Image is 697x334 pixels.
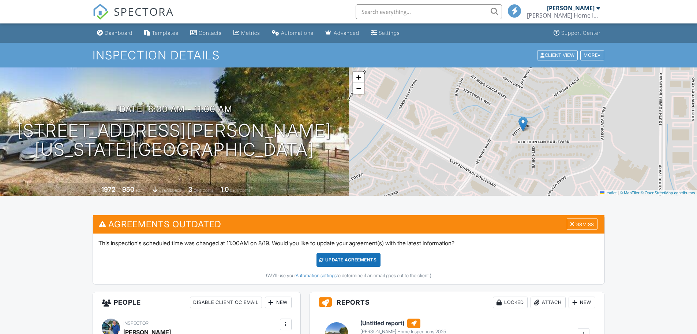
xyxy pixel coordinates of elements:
div: Locked [493,297,528,308]
a: Leaflet [600,191,617,195]
span: sq. ft. [135,187,146,193]
div: Update Agreements [316,253,381,267]
div: New [265,297,292,308]
img: The Best Home Inspection Software - Spectora [93,4,109,20]
span: Inspector [123,320,149,326]
span: bathrooms [230,187,251,193]
input: Search everything... [356,4,502,19]
div: Dashboard [105,30,132,36]
div: Disable Client CC Email [190,297,262,308]
span: crawlspace [159,187,181,193]
span: SPECTORA [114,4,174,19]
h3: [DATE] 8:00 am - 11:00 am [116,104,232,114]
span: bedrooms [194,187,214,193]
h3: Reports [310,292,604,313]
div: 1972 [101,186,115,193]
a: Metrics [231,26,263,40]
div: Automations [281,30,314,36]
a: © MapTiler [620,191,640,195]
a: Settings [368,26,403,40]
img: Marker [518,117,528,132]
div: Attach [531,297,566,308]
div: McLane Home Inspections [527,12,600,19]
div: 3 [188,186,192,193]
a: © OpenStreetMap contributors [641,191,695,195]
a: Zoom out [353,83,364,94]
div: (We'll use your to determine if an email goes out to the client.) [98,273,599,279]
a: Automation settings [296,273,337,278]
a: Automations (Basic) [269,26,316,40]
div: More [580,50,604,60]
a: Advanced [322,26,362,40]
a: Zoom in [353,72,364,83]
a: Contacts [187,26,225,40]
span: Built [92,187,100,193]
div: Advanced [334,30,359,36]
a: SPECTORA [93,10,174,25]
h3: People [93,292,300,313]
div: This inspection's scheduled time was changed at 11:00AM on 8/19. Would you like to update your ag... [93,234,604,284]
div: New [569,297,595,308]
h1: [STREET_ADDRESS][PERSON_NAME] [US_STATE][GEOGRAPHIC_DATA] [17,121,331,160]
h3: Agreements Outdated [93,215,604,233]
div: Support Center [561,30,600,36]
div: Client View [537,50,578,60]
div: 1.0 [221,186,229,193]
span: − [356,84,361,93]
div: Settings [379,30,400,36]
a: Templates [141,26,181,40]
span: | [618,191,619,195]
div: 950 [122,186,134,193]
div: Contacts [199,30,222,36]
div: [PERSON_NAME] [547,4,595,12]
div: Dismiss [567,219,597,230]
h6: (Untitled report) [360,319,446,328]
span: + [356,73,361,82]
div: Metrics [241,30,260,36]
h1: Inspection Details [93,49,605,62]
div: Templates [152,30,179,36]
a: Client View [536,52,580,58]
a: Support Center [551,26,603,40]
a: Dashboard [94,26,135,40]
